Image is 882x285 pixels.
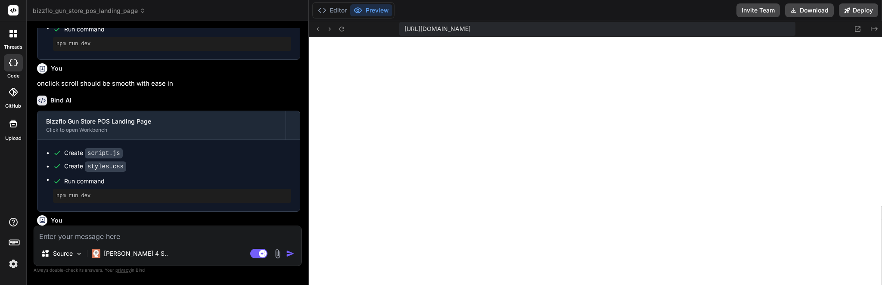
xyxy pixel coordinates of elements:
[46,127,277,133] div: Click to open Workbench
[92,249,100,258] img: Claude 4 Sonnet
[50,96,71,105] h6: Bind AI
[51,216,62,225] h6: You
[314,4,350,16] button: Editor
[736,3,780,17] button: Invite Team
[33,6,146,15] span: bizzflo_gun_store_pos_landing_page
[309,37,882,285] iframe: Preview
[64,177,291,186] span: Run command
[286,249,295,258] img: icon
[5,135,22,142] label: Upload
[4,43,22,51] label: threads
[37,79,300,89] p: onclick scroll should be smooth with ease in
[85,148,123,158] code: script.js
[7,72,19,80] label: code
[64,25,291,34] span: Run command
[34,266,302,274] p: Always double-check its answers. Your in Bind
[46,117,277,126] div: Bizzflo Gun Store POS Landing Page
[51,64,62,73] h6: You
[104,249,168,258] p: [PERSON_NAME] 4 S..
[37,111,286,139] button: Bizzflo Gun Store POS Landing PageClick to open Workbench
[839,3,878,17] button: Deploy
[273,249,283,259] img: attachment
[56,40,288,47] pre: npm run dev
[64,162,126,171] div: Create
[6,257,21,271] img: settings
[785,3,834,17] button: Download
[350,4,392,16] button: Preview
[115,267,131,273] span: privacy
[64,149,123,158] div: Create
[56,192,288,199] pre: npm run dev
[53,249,73,258] p: Source
[85,161,126,172] code: styles.css
[5,102,21,110] label: GitHub
[404,25,471,33] span: [URL][DOMAIN_NAME]
[75,250,83,257] img: Pick Models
